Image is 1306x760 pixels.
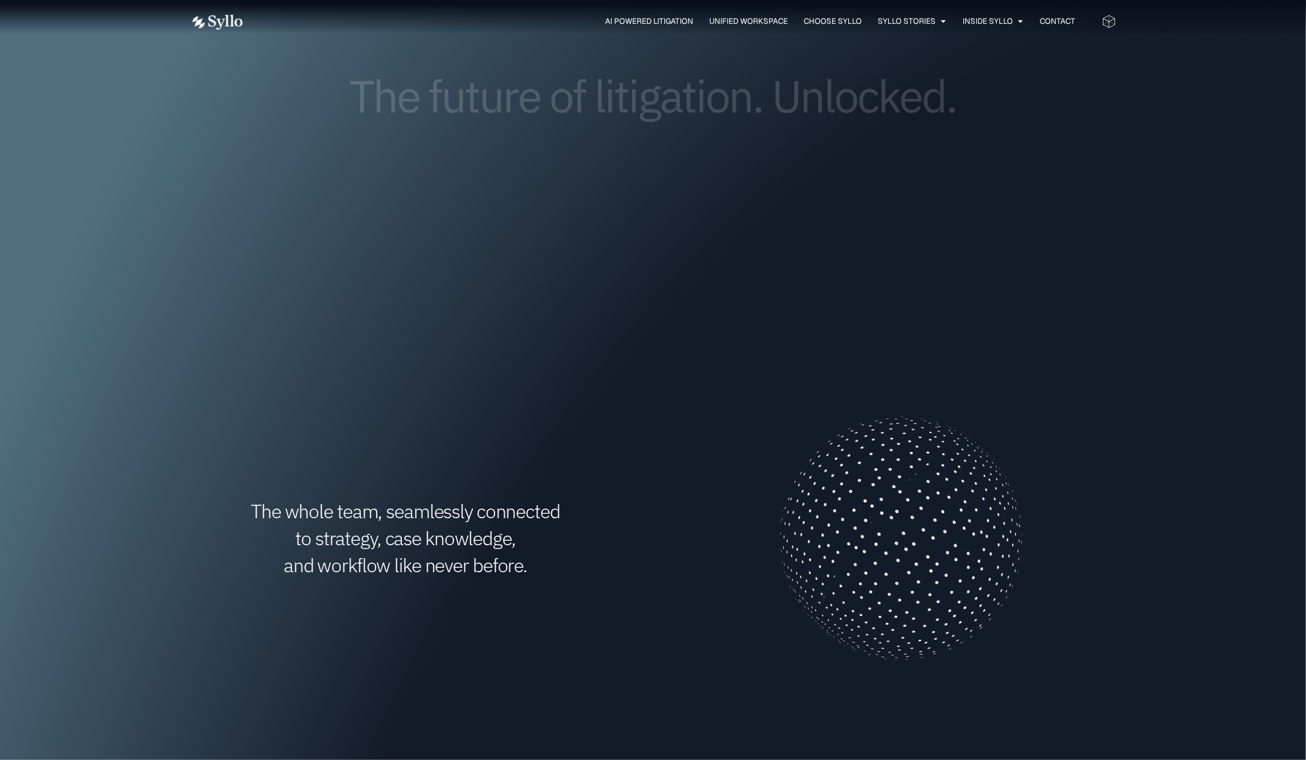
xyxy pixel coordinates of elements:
a: Choose Syllo [804,15,862,27]
a: Inside Syllo [963,15,1013,27]
a: Syllo Stories [878,15,936,27]
a: Unified Workspace [710,15,788,27]
div: Menu Toggle [269,15,1076,28]
h1: The future of litigation. Unlocked. [268,75,1039,117]
img: white logo [190,14,243,30]
h1: The whole team, seamlessly connected to strategy, case knowledge, and workflow like never before. [190,498,621,579]
a: Contact [1040,15,1076,27]
nav: Menu [269,15,1076,28]
a: AI Powered Litigation [606,15,694,27]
